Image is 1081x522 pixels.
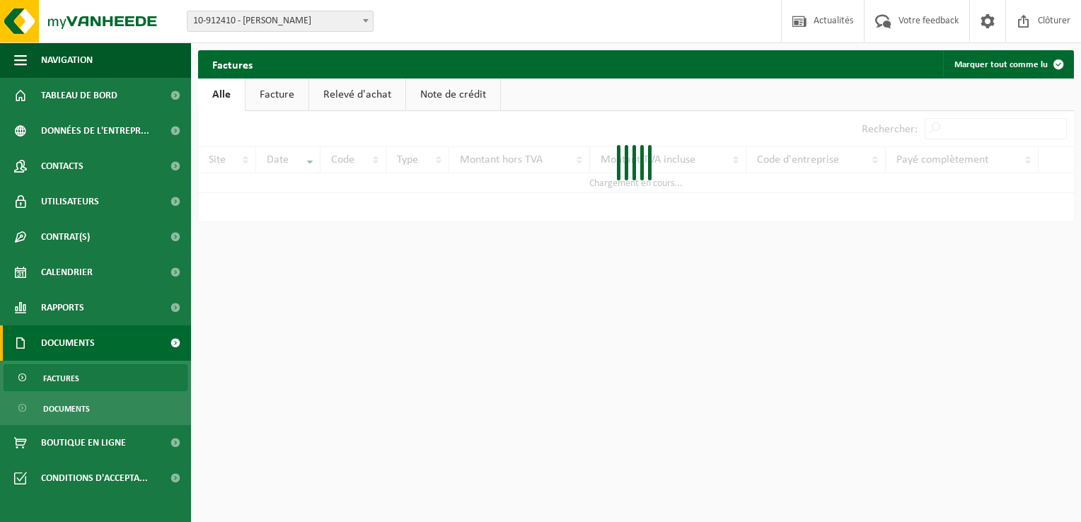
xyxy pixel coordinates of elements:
[41,425,126,460] span: Boutique en ligne
[41,149,83,184] span: Contacts
[245,79,308,111] a: Facture
[187,11,373,31] span: 10-912410 - BAUVIN FRANÇOIS - JALLET
[43,365,79,392] span: Factures
[4,395,187,422] a: Documents
[187,11,374,32] span: 10-912410 - BAUVIN FRANÇOIS - JALLET
[41,78,117,113] span: Tableau de bord
[41,290,84,325] span: Rapports
[41,219,90,255] span: Contrat(s)
[43,395,90,422] span: Documents
[198,50,267,78] h2: Factures
[4,364,187,391] a: Factures
[406,79,500,111] a: Note de crédit
[41,184,99,219] span: Utilisateurs
[309,79,405,111] a: Relevé d'achat
[41,325,95,361] span: Documents
[41,460,148,496] span: Conditions d'accepta...
[943,50,1073,79] button: Marquer tout comme lu
[41,255,93,290] span: Calendrier
[41,113,149,149] span: Données de l'entrepr...
[41,42,93,78] span: Navigation
[198,79,245,111] a: Alle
